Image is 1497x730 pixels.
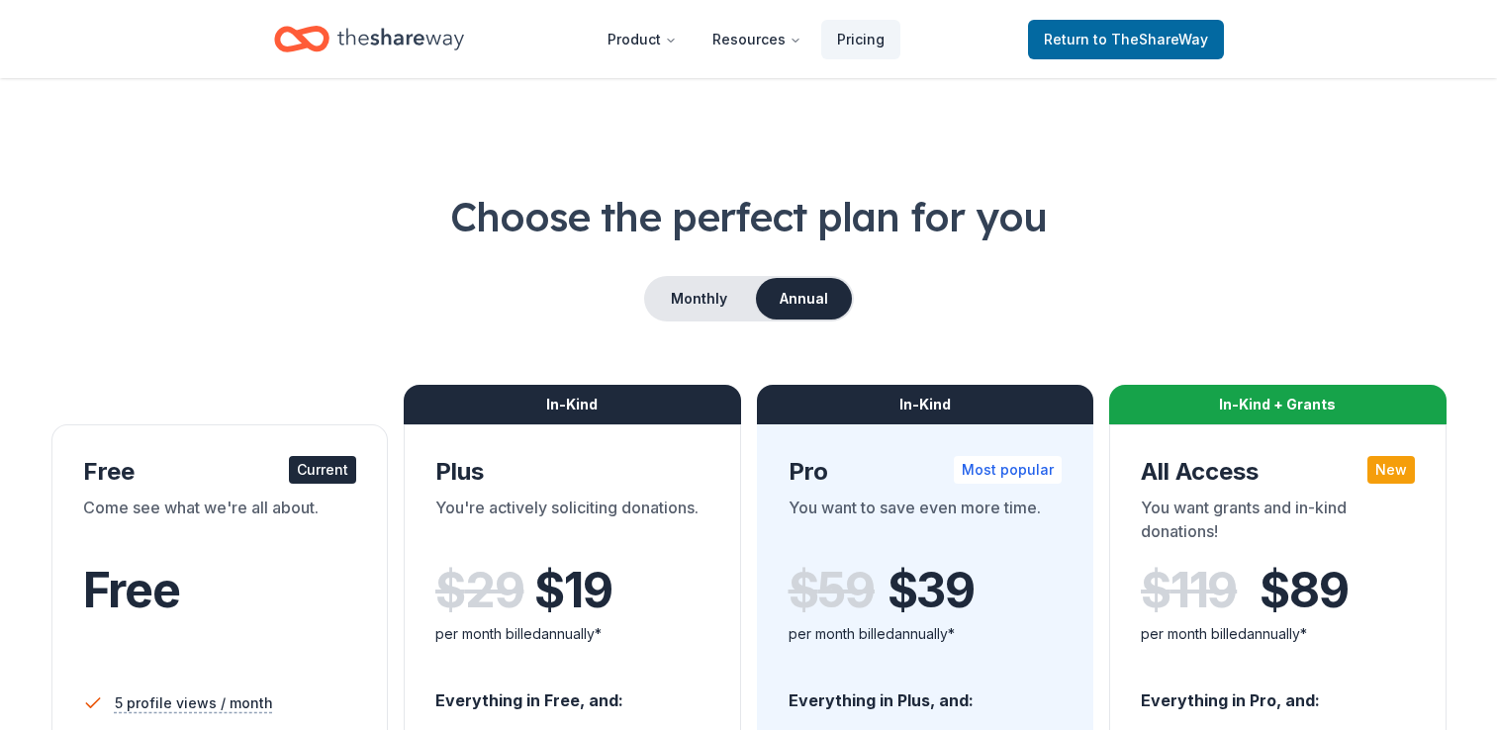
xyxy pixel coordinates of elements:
span: Free [83,561,180,619]
div: You want grants and in-kind donations! [1141,496,1415,551]
a: Pricing [821,20,900,59]
div: Most popular [954,456,1062,484]
a: Returnto TheShareWay [1028,20,1224,59]
div: Everything in Pro, and: [1141,672,1415,713]
h1: Choose the perfect plan for you [47,189,1450,244]
button: Annual [756,278,852,319]
div: per month billed annually* [1141,622,1415,646]
div: New [1367,456,1415,484]
div: Pro [789,456,1063,488]
button: Monthly [646,278,752,319]
span: $ 19 [534,563,611,618]
div: You want to save even more time. [789,496,1063,551]
div: In-Kind [404,385,741,424]
div: Everything in Free, and: [435,672,709,713]
span: 5 profile views / month [115,691,273,715]
div: In-Kind [757,385,1094,424]
div: per month billed annually* [789,622,1063,646]
div: Free [83,456,357,488]
button: Resources [697,20,817,59]
button: Product [592,20,693,59]
span: to TheShareWay [1093,31,1208,47]
nav: Main [592,16,900,62]
div: You're actively soliciting donations. [435,496,709,551]
div: All Access [1141,456,1415,488]
span: Return [1044,28,1208,51]
span: $ 39 [888,563,975,618]
div: Come see what we're all about. [83,496,357,551]
div: Plus [435,456,709,488]
div: In-Kind + Grants [1109,385,1447,424]
span: $ 89 [1260,563,1348,618]
a: Home [274,16,464,62]
div: Current [289,456,356,484]
div: per month billed annually* [435,622,709,646]
div: Everything in Plus, and: [789,672,1063,713]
